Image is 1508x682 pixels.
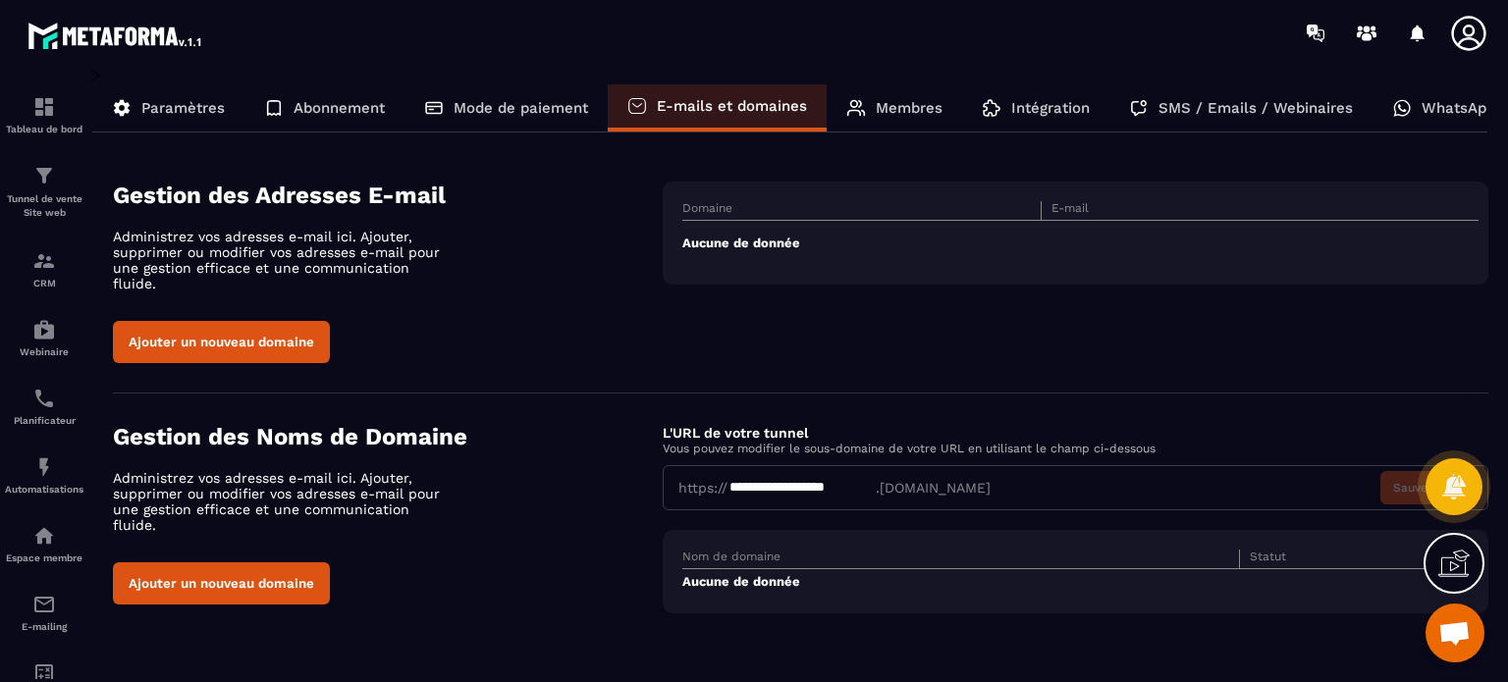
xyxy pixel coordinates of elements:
[1041,201,1399,221] th: E-mail
[92,66,1488,643] div: >
[5,509,83,578] a: automationsautomationsEspace membre
[1422,99,1495,117] p: WhatsApp
[113,182,663,209] h4: Gestion des Adresses E-mail
[113,470,457,533] p: Administrez vos adresses e-mail ici. Ajouter, supprimer ou modifier vos adresses e-mail pour une ...
[663,442,1488,455] p: Vous pouvez modifier le sous-domaine de votre URL en utilisant le champ ci-dessous
[5,124,83,134] p: Tableau de bord
[113,229,457,291] p: Administrez vos adresses e-mail ici. Ajouter, supprimer ou modifier vos adresses e-mail pour une ...
[113,562,330,604] button: Ajouter un nouveau domaine
[32,164,56,187] img: formation
[5,192,83,220] p: Tunnel de vente Site web
[32,249,56,273] img: formation
[454,99,588,117] p: Mode de paiement
[27,18,204,53] img: logo
[682,201,1041,221] th: Domaine
[682,550,1239,569] th: Nom de domaine
[5,346,83,357] p: Webinaire
[5,278,83,289] p: CRM
[1158,99,1353,117] p: SMS / Emails / Webinaires
[5,552,83,563] p: Espace membre
[32,387,56,410] img: scheduler
[5,415,83,426] p: Planificateur
[32,593,56,616] img: email
[5,303,83,372] a: automationsautomationsWebinaire
[5,80,83,149] a: formationformationTableau de bord
[5,621,83,632] p: E-mailing
[5,235,83,303] a: formationformationCRM
[141,99,225,117] p: Paramètres
[1011,99,1090,117] p: Intégration
[113,321,330,363] button: Ajouter un nouveau domaine
[32,455,56,479] img: automations
[32,524,56,548] img: automations
[32,95,56,119] img: formation
[5,484,83,495] p: Automatisations
[5,149,83,235] a: formationformationTunnel de vente Site web
[32,318,56,341] img: automations
[5,441,83,509] a: automationsautomationsAutomatisations
[1240,550,1439,569] th: Statut
[113,423,663,450] h4: Gestion des Noms de Domaine
[5,578,83,647] a: emailemailE-mailing
[294,99,385,117] p: Abonnement
[663,425,808,441] label: L'URL de votre tunnel
[682,569,1479,595] td: Aucune de donnée
[682,221,1479,266] td: Aucune de donnée
[876,99,942,117] p: Membres
[5,372,83,441] a: schedulerschedulerPlanificateur
[657,97,807,115] p: E-mails et domaines
[1426,603,1484,662] div: Ouvrir le chat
